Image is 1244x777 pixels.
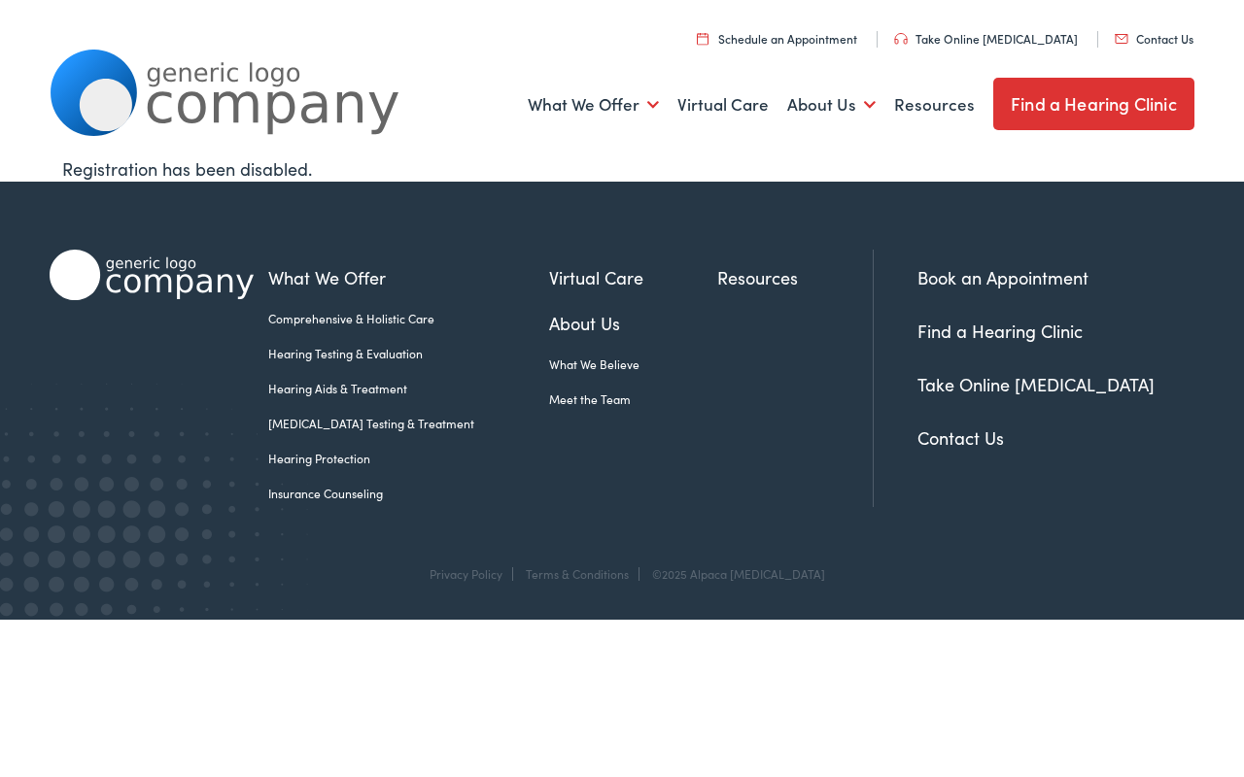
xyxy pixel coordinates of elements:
a: Comprehensive & Holistic Care [268,310,549,327]
div: Registration has been disabled. [62,155,1182,182]
a: Terms & Conditions [526,565,629,582]
a: [MEDICAL_DATA] Testing & Treatment [268,415,549,432]
a: Resources [717,264,873,290]
a: Find a Hearing Clinic [993,78,1194,130]
a: Take Online [MEDICAL_DATA] [917,372,1155,396]
a: What We Believe [549,355,718,373]
a: Virtual Care [549,264,718,290]
a: Meet the Team [549,390,718,408]
a: Resources [894,69,975,141]
a: Find a Hearing Clinic [917,319,1083,343]
a: Insurance Counseling [268,485,549,502]
a: About Us [549,310,718,336]
a: About Us [787,69,876,141]
img: utility icon [894,33,908,45]
img: utility icon [697,32,708,45]
img: Alpaca Audiology [50,250,254,300]
a: Hearing Protection [268,450,549,467]
a: What We Offer [528,69,659,141]
a: Contact Us [917,425,1004,450]
a: Hearing Testing & Evaluation [268,345,549,362]
a: Schedule an Appointment [697,30,857,47]
div: ©2025 Alpaca [MEDICAL_DATA] [642,567,825,581]
a: Virtual Care [677,69,769,141]
a: Take Online [MEDICAL_DATA] [894,30,1078,47]
a: Hearing Aids & Treatment [268,380,549,397]
a: Contact Us [1115,30,1193,47]
a: Book an Appointment [917,265,1088,289]
img: utility icon [1115,34,1128,44]
a: What We Offer [268,264,549,290]
a: Privacy Policy [430,565,502,582]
